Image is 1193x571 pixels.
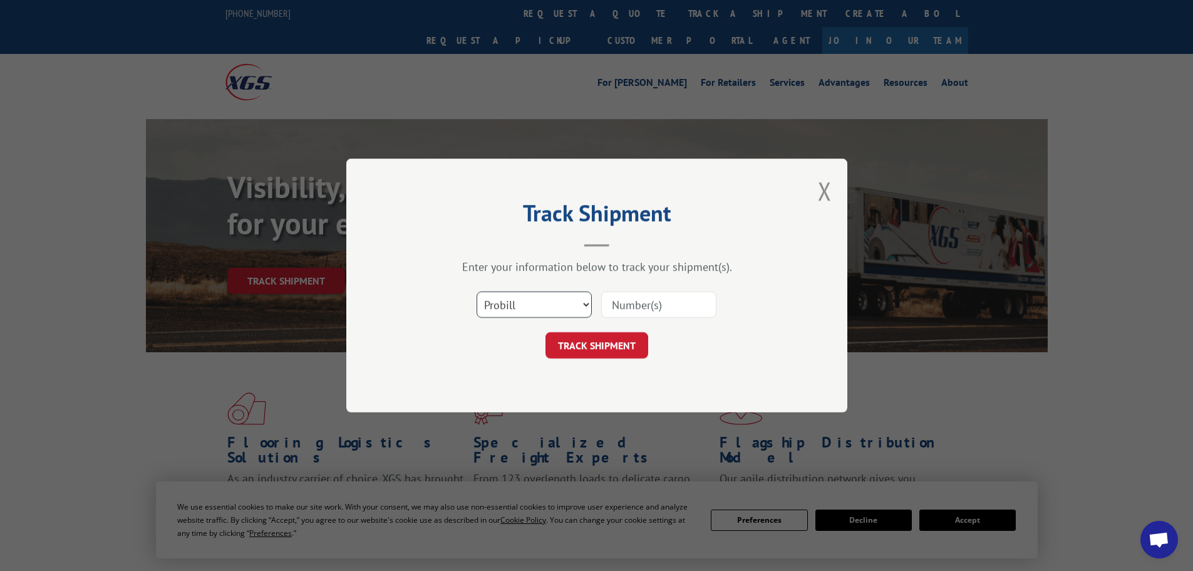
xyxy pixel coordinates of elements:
[601,291,716,318] input: Number(s)
[545,332,648,359] button: TRACK SHIPMENT
[409,204,785,228] h2: Track Shipment
[1140,521,1178,558] a: Open chat
[409,259,785,274] div: Enter your information below to track your shipment(s).
[818,174,832,207] button: Close modal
